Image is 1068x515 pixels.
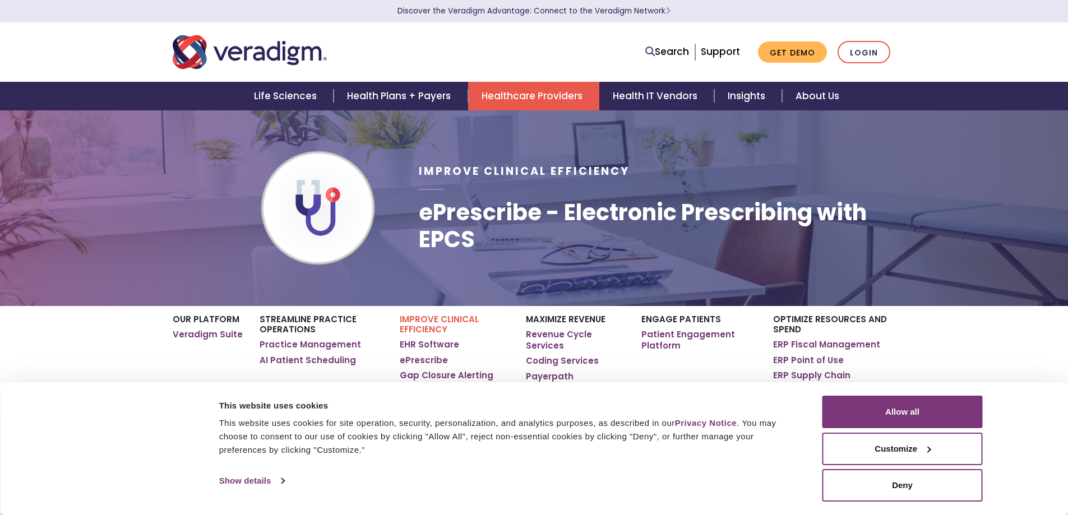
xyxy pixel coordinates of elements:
a: Health Plans + Payers [334,82,468,110]
a: ERP Fiscal Management [773,339,880,350]
span: Improve Clinical Efficiency [419,164,630,179]
a: ERP Point of Use [773,355,844,366]
a: Show details [219,472,284,489]
button: Customize [822,433,983,465]
img: Veradigm logo [173,34,327,71]
a: Health IT Vendors [599,82,714,110]
a: About Us [782,82,853,110]
a: Support [701,45,740,58]
div: This website uses cookies for site operation, security, personalization, and analytics purposes, ... [219,416,797,457]
a: Payerpath Clearinghouse [526,371,624,393]
a: AI Patient Scheduling [260,355,356,366]
a: Gap Closure Alerting [400,370,493,381]
button: Allow all [822,396,983,428]
a: Practice Management [260,339,361,350]
a: Login [838,41,890,64]
a: ERP Supply Chain [773,370,850,381]
a: Patient Engagement Platform [641,329,756,351]
a: Insights [714,82,782,110]
a: Get Demo [758,41,827,63]
div: This website uses cookies [219,399,797,412]
a: Life Sciences [241,82,334,110]
a: Search [645,44,689,59]
a: Coding Services [526,355,599,366]
a: Healthcare Providers [468,82,599,110]
a: ePrescribe [400,355,448,366]
span: Learn More [665,6,671,16]
a: Privacy Notice [675,418,737,428]
a: Revenue Cycle Services [526,329,624,351]
a: Discover the Veradigm Advantage: Connect to the Veradigm NetworkLearn More [397,6,671,16]
button: Deny [822,469,983,502]
a: Veradigm Suite [173,329,243,340]
a: EHR Software [400,339,459,350]
h1: ePrescribe - Electronic Prescribing with EPCS [419,199,895,253]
